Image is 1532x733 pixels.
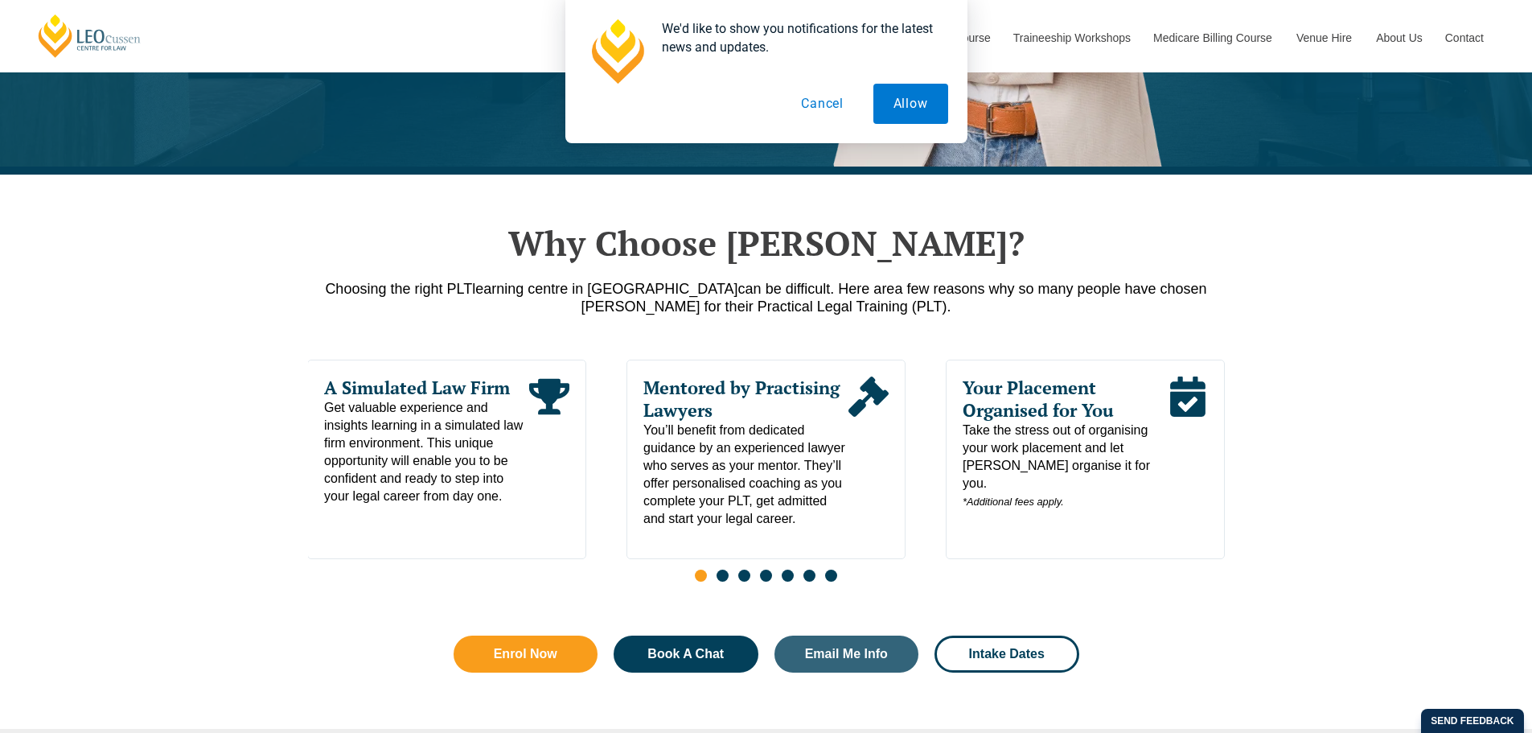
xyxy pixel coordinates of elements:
[308,360,1225,591] div: Slides
[1167,377,1207,511] div: Read More
[963,422,1168,511] span: Take the stress out of organising your work placement and let [PERSON_NAME] organise it for you.
[494,648,557,661] span: Enrol Now
[614,636,758,673] a: Book A Chat
[307,360,586,559] div: 1 / 7
[781,84,864,124] button: Cancel
[805,648,888,661] span: Email Me Info
[774,636,919,673] a: Email Me Info
[782,570,794,582] span: Go to slide 5
[969,648,1045,661] span: Intake Dates
[717,570,729,582] span: Go to slide 2
[529,377,569,505] div: Read More
[848,377,889,528] div: Read More
[963,377,1168,422] span: Your Placement Organised for You
[308,280,1225,315] p: a few reasons why so many people have chosen [PERSON_NAME] for their Practical Legal Training (PLT).
[324,399,529,505] span: Get valuable experience and insights learning in a simulated law firm environment. This unique op...
[803,570,815,582] span: Go to slide 6
[738,281,895,297] span: can be difficult. Here are
[738,570,750,582] span: Go to slide 3
[934,636,1079,673] a: Intake Dates
[873,84,948,124] button: Allow
[324,377,529,399] span: A Simulated Law Firm
[472,281,737,297] span: learning centre in [GEOGRAPHIC_DATA]
[825,570,837,582] span: Go to slide 7
[643,377,848,422] span: Mentored by Practising Lawyers
[325,281,472,297] span: Choosing the right PLT
[308,223,1225,263] h2: Why Choose [PERSON_NAME]?
[946,360,1225,559] div: 3 / 7
[760,570,772,582] span: Go to slide 4
[647,648,724,661] span: Book A Chat
[626,360,906,559] div: 2 / 7
[643,422,848,528] span: You’ll benefit from dedicated guidance by an experienced lawyer who serves as your mentor. They’l...
[649,19,948,56] div: We'd like to show you notifications for the latest news and updates.
[695,570,707,582] span: Go to slide 1
[454,636,598,673] a: Enrol Now
[963,496,1064,508] em: *Additional fees apply.
[585,19,649,84] img: notification icon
